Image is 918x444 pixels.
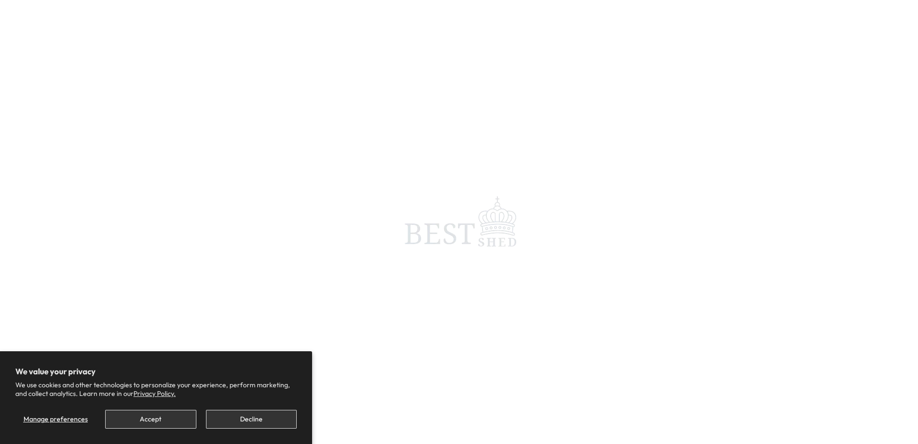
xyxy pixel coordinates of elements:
[15,381,297,398] p: We use cookies and other technologies to personalize your experience, perform marketing, and coll...
[15,410,96,429] button: Manage preferences
[24,415,88,423] span: Manage preferences
[133,389,176,398] a: Privacy Policy.
[105,410,196,429] button: Accept
[206,410,297,429] button: Decline
[15,367,297,376] h2: We value your privacy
